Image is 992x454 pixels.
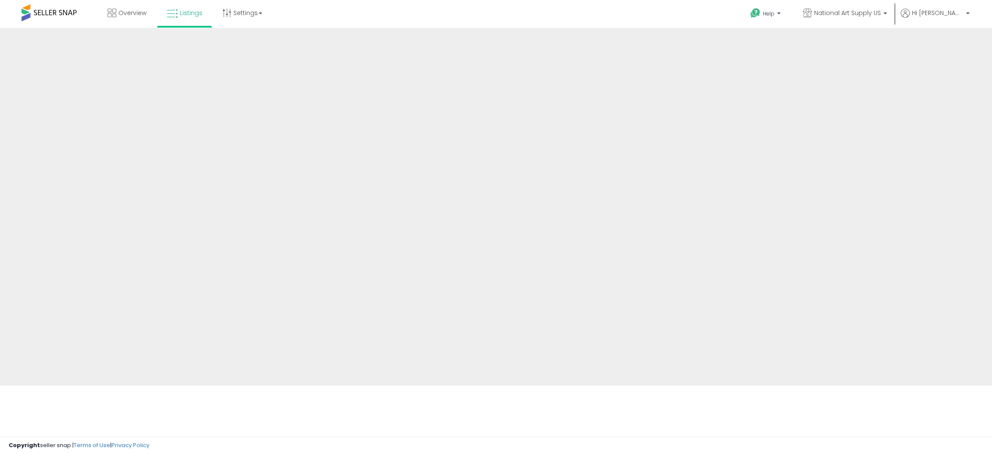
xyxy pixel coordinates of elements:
a: Help [744,1,789,28]
span: Overview [118,9,146,17]
span: National Art Supply US [814,9,881,17]
span: Hi [PERSON_NAME] [912,9,964,17]
span: Help [763,10,775,17]
a: Hi [PERSON_NAME] [901,9,970,28]
span: Listings [180,9,202,17]
i: Get Help [750,8,761,19]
